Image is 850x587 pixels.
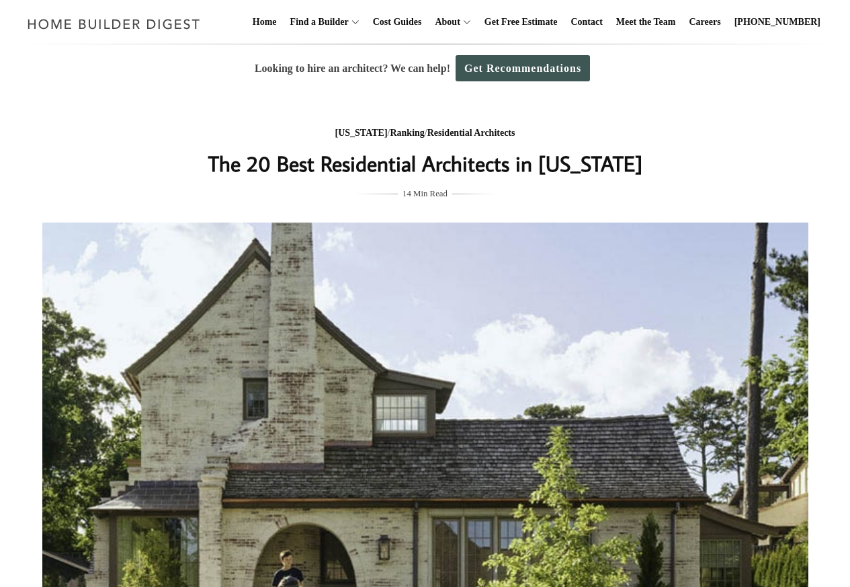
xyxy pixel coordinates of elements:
[456,55,590,81] a: Get Recommendations
[157,147,693,180] h1: The 20 Best Residential Architects in [US_STATE]
[402,186,448,201] span: 14 Min Read
[479,1,563,44] a: Get Free Estimate
[565,1,607,44] a: Contact
[729,1,826,44] a: [PHONE_NUMBER]
[368,1,427,44] a: Cost Guides
[285,1,349,44] a: Find a Builder
[429,1,460,44] a: About
[247,1,282,44] a: Home
[611,1,681,44] a: Meet the Team
[157,125,693,142] div: / /
[684,1,726,44] a: Careers
[427,128,515,138] a: Residential Architects
[22,11,206,37] img: Home Builder Digest
[390,128,424,138] a: Ranking
[335,128,388,138] a: [US_STATE]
